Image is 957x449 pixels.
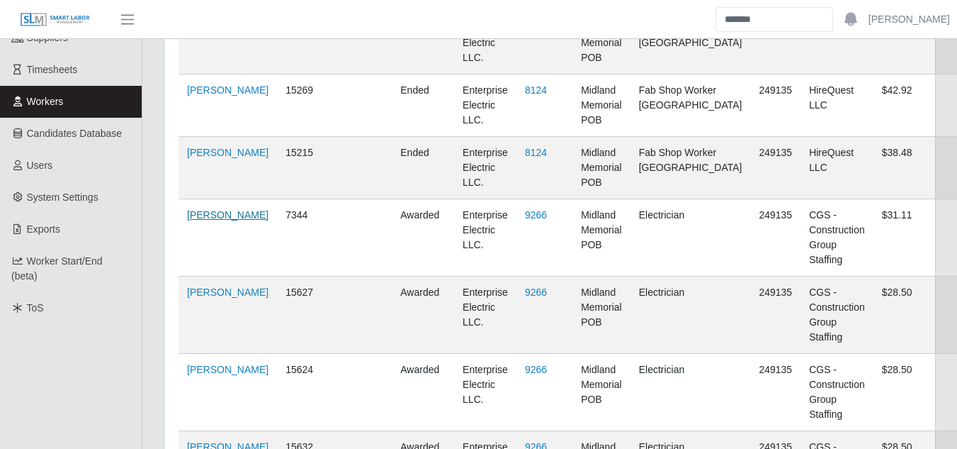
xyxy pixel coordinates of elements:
[27,302,44,314] span: ToS
[525,287,547,298] a: 9266
[27,96,64,107] span: Workers
[277,277,328,354] td: 15627
[11,255,103,282] span: Worker Start/End (beta)
[27,160,53,171] span: Users
[800,11,873,74] td: Industry
[187,209,268,221] a: [PERSON_NAME]
[800,199,873,277] td: CGS - Construction Group Staffing
[392,277,454,354] td: awarded
[572,137,630,199] td: Midland Memorial POB
[27,128,123,139] span: Candidates Database
[392,74,454,137] td: ended
[750,11,800,74] td: 249135
[27,192,98,203] span: System Settings
[750,354,800,431] td: 249135
[454,354,516,431] td: Enterprise Electric LLC.
[20,12,91,28] img: SLM Logo
[572,199,630,277] td: Midland Memorial POB
[392,137,454,199] td: ended
[454,199,516,277] td: Enterprise Electric LLC.
[277,199,328,277] td: 7344
[187,364,268,375] a: [PERSON_NAME]
[525,147,547,158] a: 8124
[630,11,751,74] td: Fab Shop Worker [GEOGRAPHIC_DATA]
[454,74,516,137] td: Enterprise Electric LLC.
[750,137,800,199] td: 249135
[277,74,328,137] td: 15269
[454,11,516,74] td: Enterprise Electric LLC.
[800,277,873,354] td: CGS - Construction Group Staffing
[630,354,751,431] td: Electrician
[572,11,630,74] td: Midland Memorial POB
[187,287,268,298] a: [PERSON_NAME]
[750,74,800,137] td: 249135
[630,74,751,137] td: Fab Shop Worker [GEOGRAPHIC_DATA]
[392,199,454,277] td: awarded
[27,64,78,75] span: Timesheets
[800,354,873,431] td: CGS - Construction Group Staffing
[868,12,950,27] a: [PERSON_NAME]
[392,354,454,431] td: awarded
[392,11,454,74] td: ended
[800,137,873,199] td: HireQuest LLC
[525,364,547,375] a: 9266
[277,354,328,431] td: 15624
[525,209,547,221] a: 9266
[187,147,268,158] a: [PERSON_NAME]
[187,84,268,96] a: [PERSON_NAME]
[277,11,328,74] td: 13648
[750,277,800,354] td: 249135
[27,223,60,235] span: Exports
[715,7,833,32] input: Search
[572,277,630,354] td: Midland Memorial POB
[630,137,751,199] td: Fab Shop Worker [GEOGRAPHIC_DATA]
[277,137,328,199] td: 15215
[630,199,751,277] td: Electrician
[454,137,516,199] td: Enterprise Electric LLC.
[630,277,751,354] td: Electrician
[800,74,873,137] td: HireQuest LLC
[454,277,516,354] td: Enterprise Electric LLC.
[525,84,547,96] a: 8124
[572,74,630,137] td: Midland Memorial POB
[572,354,630,431] td: Midland Memorial POB
[750,199,800,277] td: 249135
